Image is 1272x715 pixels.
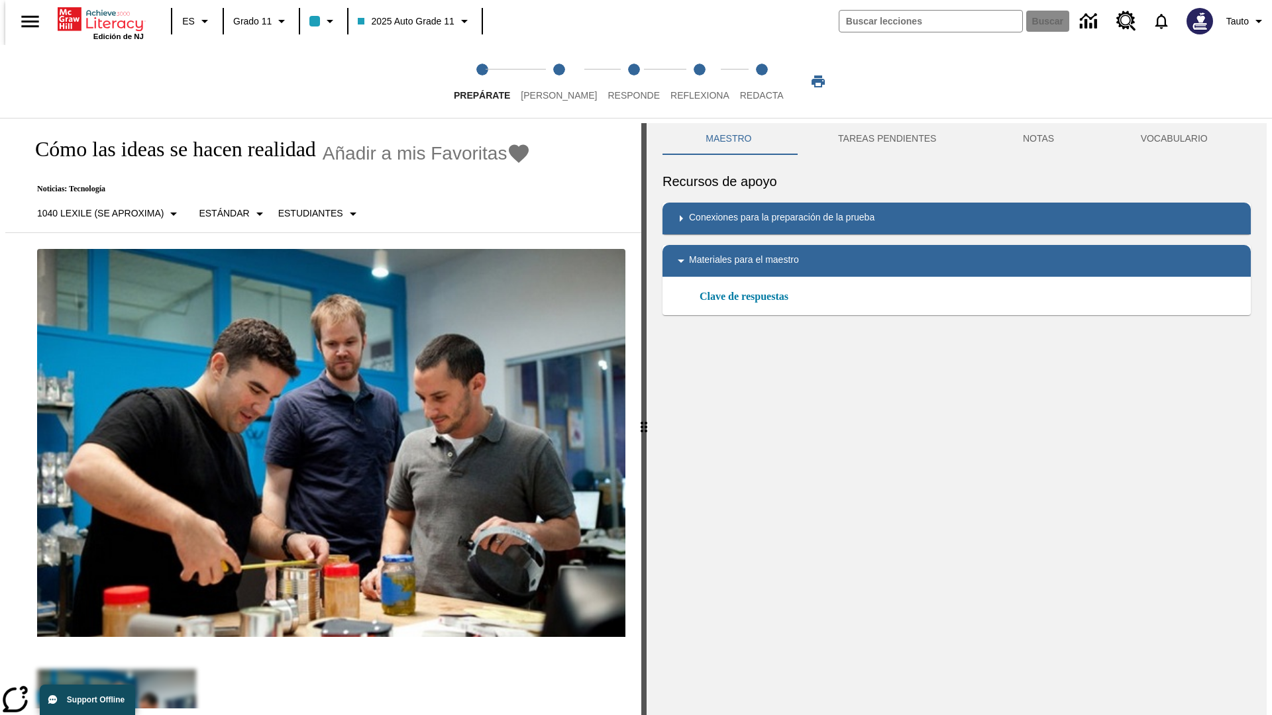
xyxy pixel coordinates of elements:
span: 2025 Auto Grade 11 [358,15,454,28]
button: Maestro [662,123,795,155]
p: Materiales para el maestro [689,253,799,269]
button: Support Offline [40,685,135,715]
a: Clave de respuestas, Se abrirá en una nueva ventana o pestaña [700,289,788,305]
div: activity [647,123,1267,715]
button: Lee step 2 of 5 [510,45,608,118]
a: Centro de información [1072,3,1108,40]
span: Redacta [740,90,784,101]
button: Lenguaje: ES, Selecciona un idioma [176,9,219,33]
span: Prepárate [454,90,510,101]
button: Perfil/Configuración [1221,9,1272,33]
p: Noticias: Tecnología [21,184,531,194]
h1: Cómo las ideas se hacen realidad [21,137,316,162]
div: Instructional Panel Tabs [662,123,1251,155]
div: reading [5,123,641,708]
button: Responde step 3 of 5 [597,45,670,118]
span: Añadir a mis Favoritas [323,143,507,164]
button: Reflexiona step 4 of 5 [660,45,740,118]
a: Centro de recursos, Se abrirá en una pestaña nueva. [1108,3,1144,39]
button: Tipo de apoyo, Estándar [193,202,272,226]
button: Añadir a mis Favoritas - Cómo las ideas se hacen realidad [323,142,531,165]
span: [PERSON_NAME] [521,90,597,101]
button: VOCABULARIO [1097,123,1251,155]
a: Notificaciones [1144,4,1179,38]
div: Pulsa la tecla de intro o la barra espaciadora y luego presiona las flechas de derecha e izquierd... [641,123,647,715]
span: Reflexiona [670,90,729,101]
input: Buscar campo [839,11,1022,32]
button: El color de la clase es azul claro. Cambiar el color de la clase. [304,9,343,33]
button: TAREAS PENDIENTES [795,123,980,155]
button: Seleccionar estudiante [273,202,366,226]
p: 1040 Lexile (Se aproxima) [37,207,164,220]
span: Edición de NJ [93,32,144,40]
img: Avatar [1187,8,1213,34]
button: Clase: 2025 Auto Grade 11, Selecciona una clase [352,9,477,33]
button: Imprimir [797,70,839,93]
button: Abrir el menú lateral [11,2,50,41]
button: Seleccione Lexile, 1040 Lexile (Se aproxima) [32,202,187,226]
button: Grado: Grado 11, Elige un grado [228,9,295,33]
span: Support Offline [67,695,125,704]
p: Estudiantes [278,207,343,220]
p: Estándar [199,207,249,220]
button: Escoja un nuevo avatar [1179,4,1221,38]
span: Grado 11 [233,15,272,28]
h6: Recursos de apoyo [662,171,1251,192]
p: Conexiones para la preparación de la prueba [689,211,874,226]
button: NOTAS [980,123,1098,155]
span: Responde [608,90,660,101]
button: Redacta step 5 of 5 [729,45,794,118]
span: Tauto [1226,15,1249,28]
div: Materiales para el maestro [662,245,1251,277]
div: Conexiones para la preparación de la prueba [662,203,1251,234]
div: Portada [58,5,144,40]
img: El fundador de Quirky, Ben Kaufman prueba un nuevo producto con un compañero de trabajo, Gaz Brow... [37,249,625,637]
span: ES [182,15,195,28]
button: Prepárate step 1 of 5 [443,45,521,118]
